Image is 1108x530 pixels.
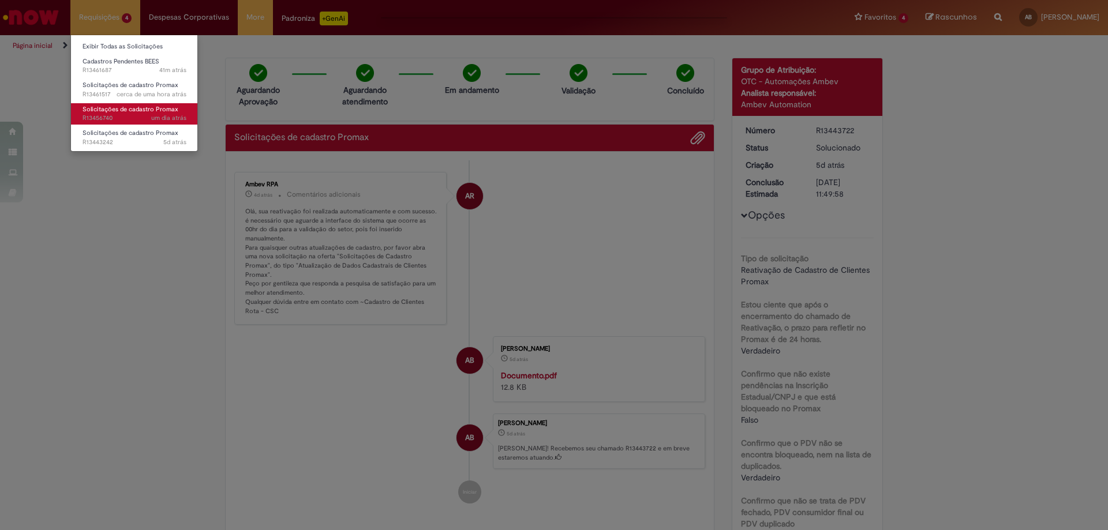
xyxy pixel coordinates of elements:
span: R13461517 [83,90,186,99]
a: Aberto R13443242 : Solicitações de cadastro Promax [71,127,198,148]
span: R13456740 [83,114,186,123]
a: Aberto R13456740 : Solicitações de cadastro Promax [71,103,198,125]
time: 25/08/2025 10:04:06 [163,138,186,146]
time: 28/08/2025 10:38:43 [151,114,186,122]
span: 41m atrás [159,66,186,74]
span: 5d atrás [163,138,186,146]
time: 29/08/2025 10:59:18 [159,66,186,74]
span: um dia atrás [151,114,186,122]
span: Solicitações de cadastro Promax [83,129,178,137]
span: Solicitações de cadastro Promax [83,105,178,114]
a: Aberto R13461517 : Solicitações de cadastro Promax [71,79,198,100]
span: Solicitações de cadastro Promax [83,81,178,89]
span: Cadastros Pendentes BEES [83,57,159,66]
a: Exibir Todas as Solicitações [71,40,198,53]
time: 29/08/2025 10:34:42 [117,90,186,99]
a: Aberto R13461687 : Cadastros Pendentes BEES [71,55,198,77]
ul: Requisições [70,35,198,152]
span: R13443242 [83,138,186,147]
span: R13461687 [83,66,186,75]
span: cerca de uma hora atrás [117,90,186,99]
